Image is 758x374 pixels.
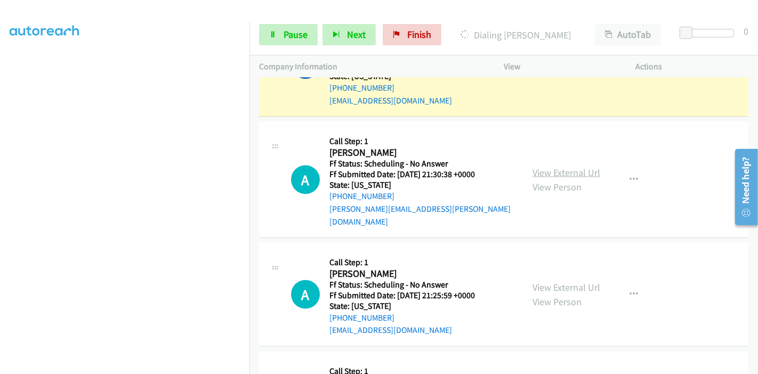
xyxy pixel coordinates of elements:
a: Finish [383,24,441,45]
a: Pause [259,24,318,45]
div: The call is yet to be attempted [291,165,320,194]
iframe: Resource Center [728,145,758,229]
a: [EMAIL_ADDRESS][DOMAIN_NAME] [329,325,452,335]
h5: Ff Status: Scheduling - No Answer [329,158,513,169]
a: View Person [533,181,582,193]
button: Next [322,24,376,45]
a: [PHONE_NUMBER] [329,191,394,201]
a: [PHONE_NUMBER] [329,313,394,323]
h5: Call Step: 1 [329,257,488,268]
span: Next [347,28,366,41]
a: View Person [533,296,582,308]
span: Finish [407,28,431,41]
a: View External Url [533,166,600,179]
p: Actions [636,60,749,73]
a: [EMAIL_ADDRESS][DOMAIN_NAME] [329,96,452,106]
p: Dialing [PERSON_NAME] [456,28,576,42]
h5: Call Step: 1 [329,136,513,147]
div: 0 [744,24,748,38]
a: [PHONE_NUMBER] [329,83,394,93]
a: View External Url [533,281,600,293]
h2: [PERSON_NAME] [329,147,488,159]
span: Pause [284,28,308,41]
h5: Ff Status: Scheduling - No Answer [329,280,488,290]
h5: State: [US_STATE] [329,180,513,190]
h2: [PERSON_NAME] [329,268,488,280]
p: View [504,60,617,73]
h1: A [291,165,320,194]
h5: State: [US_STATE] [329,301,488,312]
div: The call is yet to be attempted [291,280,320,309]
h5: Ff Submitted Date: [DATE] 21:25:59 +0000 [329,290,488,301]
h5: Ff Submitted Date: [DATE] 21:30:38 +0000 [329,169,513,180]
button: AutoTab [595,24,661,45]
p: Company Information [259,60,485,73]
h1: A [291,280,320,309]
div: Delay between calls (in seconds) [685,29,734,37]
a: [PERSON_NAME][EMAIL_ADDRESS][PERSON_NAME][DOMAIN_NAME] [329,204,511,227]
